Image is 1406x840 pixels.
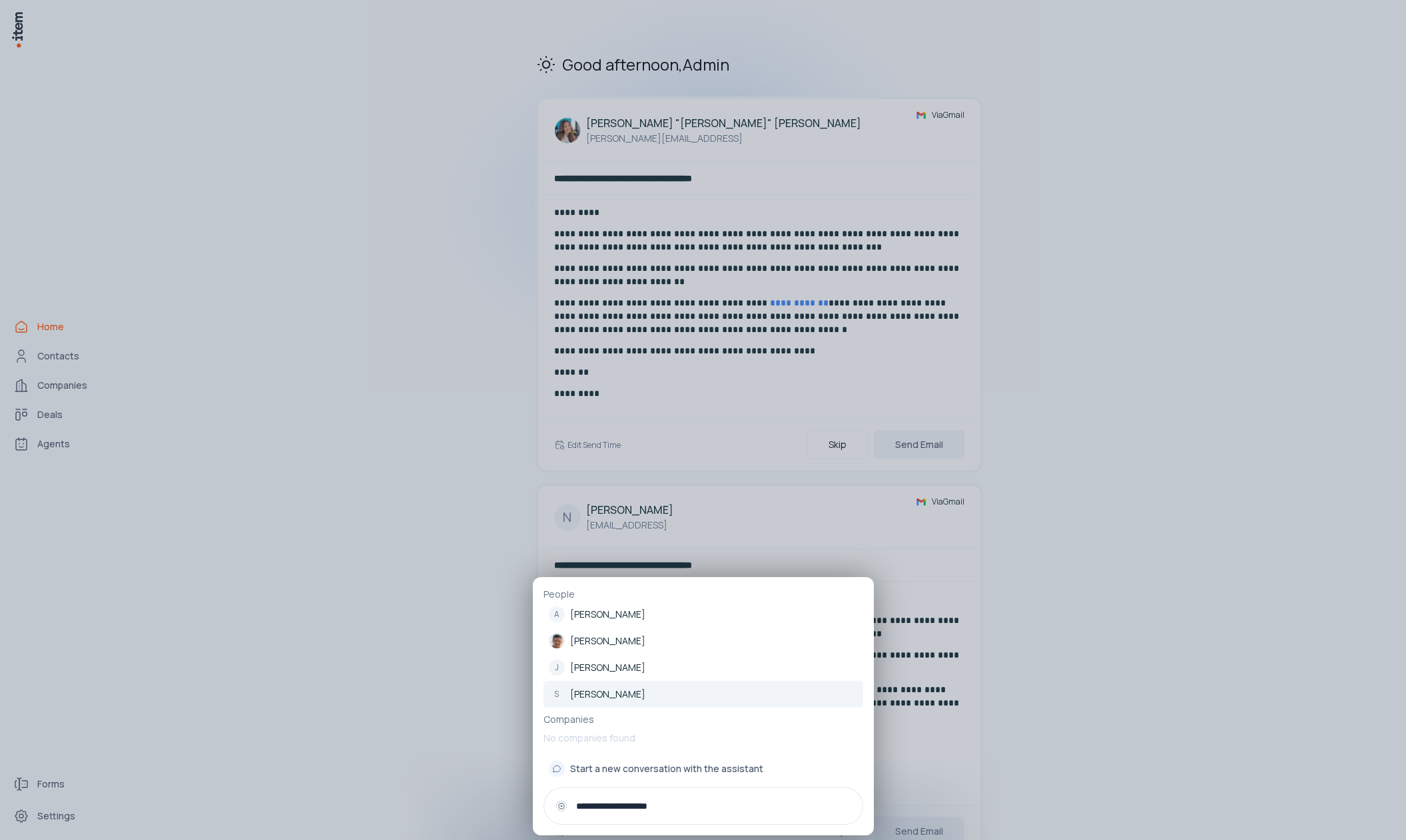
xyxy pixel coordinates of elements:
p: [PERSON_NAME] [570,661,645,674]
p: Companies [543,713,863,726]
p: [PERSON_NAME] [570,608,645,621]
a: J[PERSON_NAME] [543,654,863,681]
div: S [549,686,565,702]
a: S[PERSON_NAME] [543,681,863,708]
p: No companies found [543,726,863,750]
div: PeopleA[PERSON_NAME]Sahil Shah[PERSON_NAME]J[PERSON_NAME]S[PERSON_NAME]CompaniesNo companies foun... [533,577,874,835]
p: [PERSON_NAME] [570,634,645,648]
p: People [543,588,863,601]
div: A [549,606,565,622]
p: [PERSON_NAME] [570,688,645,701]
div: J [549,660,565,676]
span: Start a new conversation with the assistant [570,762,763,775]
img: Sahil Shah [549,633,565,649]
a: A[PERSON_NAME] [543,601,863,628]
a: [PERSON_NAME] [543,628,863,654]
button: Start a new conversation with the assistant [543,755,863,782]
